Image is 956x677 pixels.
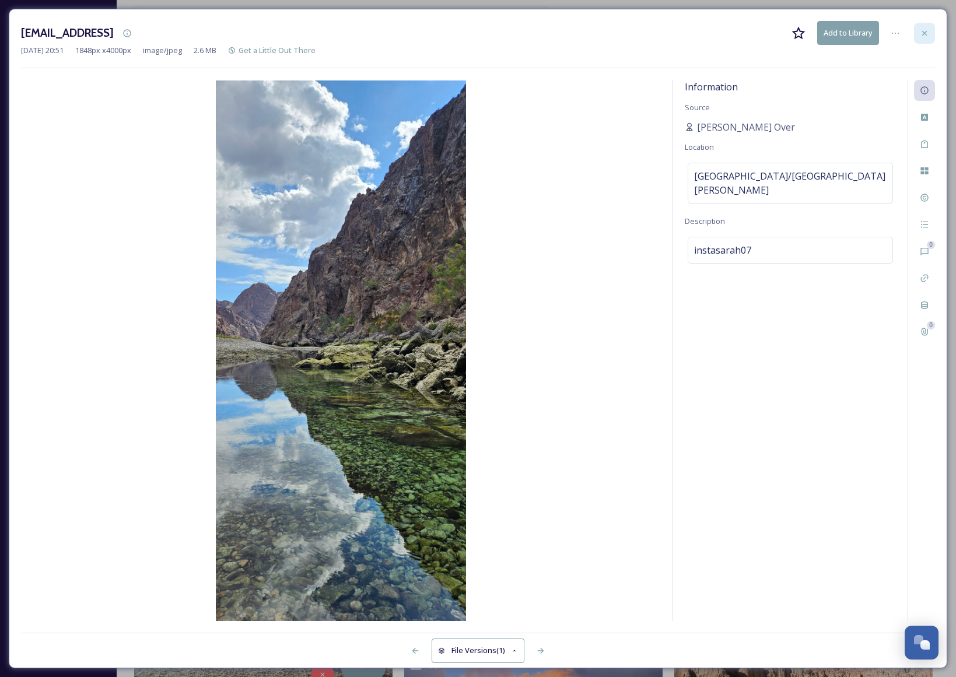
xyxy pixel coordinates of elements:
button: Open Chat [905,626,939,660]
span: [DATE] 20:51 [21,45,64,56]
span: Source [685,102,710,113]
button: File Versions(1) [432,639,525,662]
button: Add to Library [817,21,879,45]
img: sarahover2007%40gmail.com-inbound768639420987494832.jpg [21,80,661,621]
span: [PERSON_NAME] Over [697,120,795,134]
span: [GEOGRAPHIC_DATA]/[GEOGRAPHIC_DATA][PERSON_NAME] [694,169,887,197]
span: 2.6 MB [194,45,216,56]
span: image/jpeg [143,45,182,56]
div: 0 [927,241,935,249]
span: Location [685,142,714,152]
h3: [EMAIL_ADDRESS] [21,24,114,41]
span: 1848 px x 4000 px [75,45,131,56]
span: Get a Little Out There [239,45,316,55]
span: Information [685,80,738,93]
span: Description [685,216,725,226]
span: instasarah07 [694,243,751,257]
div: 0 [927,321,935,329]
